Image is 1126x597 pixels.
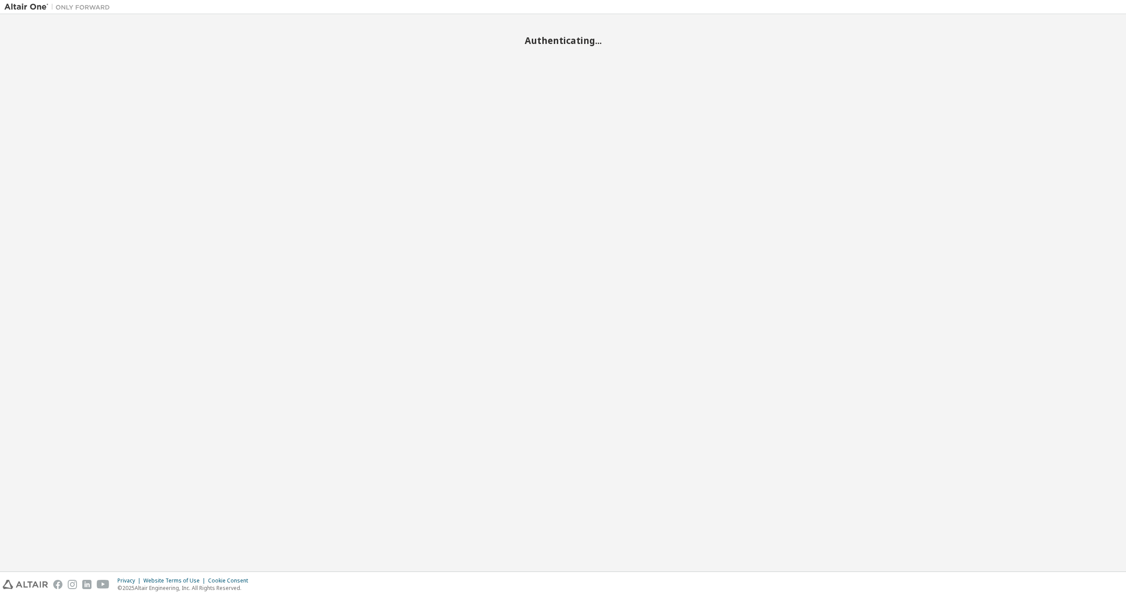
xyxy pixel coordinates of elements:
div: Cookie Consent [208,577,253,584]
p: © 2025 Altair Engineering, Inc. All Rights Reserved. [117,584,253,592]
img: facebook.svg [53,580,62,589]
div: Website Terms of Use [143,577,208,584]
img: altair_logo.svg [3,580,48,589]
div: Privacy [117,577,143,584]
img: youtube.svg [97,580,110,589]
img: linkedin.svg [82,580,91,589]
img: instagram.svg [68,580,77,589]
img: Altair One [4,3,114,11]
h2: Authenticating... [4,35,1122,46]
